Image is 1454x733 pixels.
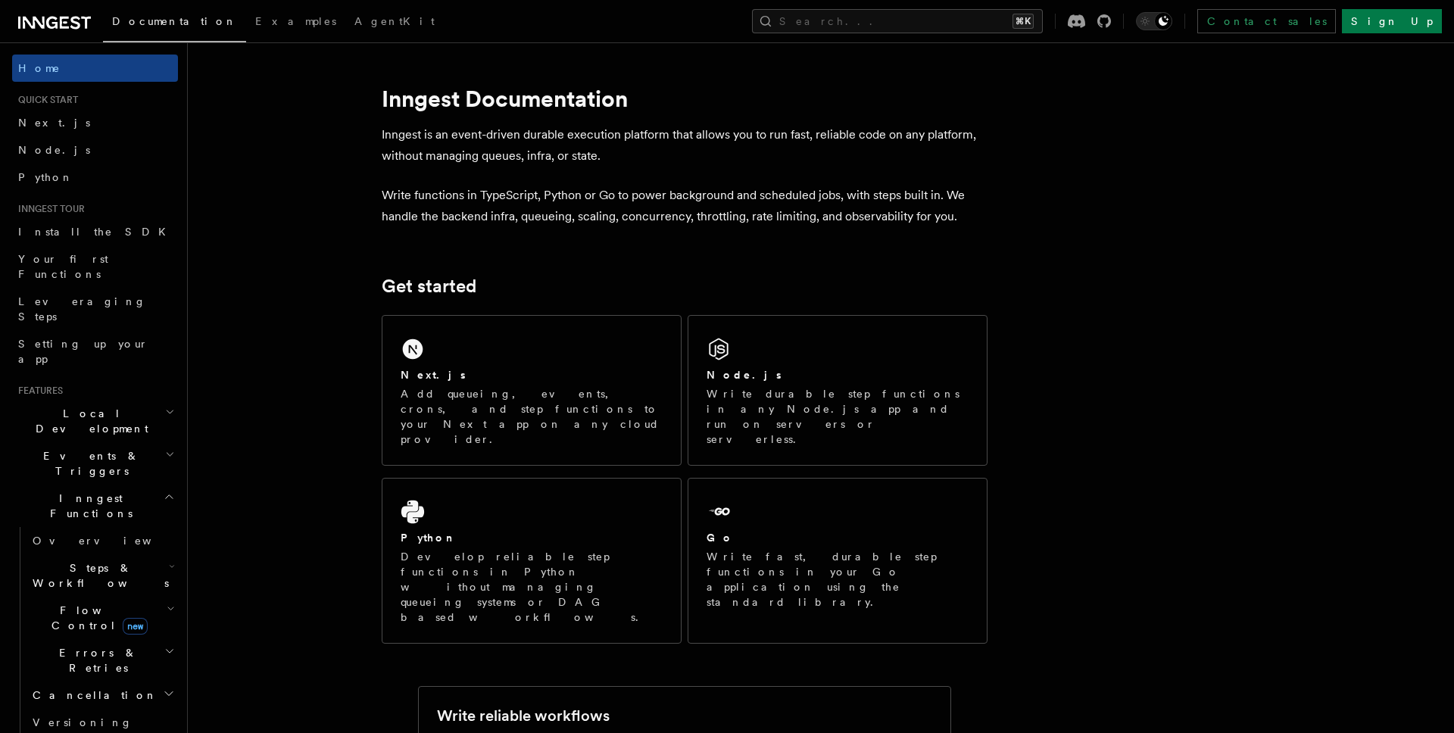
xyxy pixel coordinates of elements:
h2: Node.js [707,367,782,382]
span: new [123,618,148,635]
span: Overview [33,535,189,547]
a: Sign Up [1342,9,1442,33]
a: Contact sales [1197,9,1336,33]
p: Write fast, durable step functions in your Go application using the standard library. [707,549,969,610]
span: Flow Control [27,603,167,633]
button: Local Development [12,400,178,442]
span: Python [18,171,73,183]
a: Node.js [12,136,178,164]
a: Examples [246,5,345,41]
span: Documentation [112,15,237,27]
h2: Next.js [401,367,466,382]
a: Your first Functions [12,245,178,288]
span: Versioning [33,716,133,728]
p: Inngest is an event-driven durable execution platform that allows you to run fast, reliable code ... [382,124,988,167]
button: Steps & Workflows [27,554,178,597]
span: Node.js [18,144,90,156]
a: Next.jsAdd queueing, events, crons, and step functions to your Next app on any cloud provider. [382,315,682,466]
span: Events & Triggers [12,448,165,479]
span: Features [12,385,63,397]
kbd: ⌘K [1012,14,1034,29]
span: Install the SDK [18,226,175,238]
span: Steps & Workflows [27,560,169,591]
a: Install the SDK [12,218,178,245]
h1: Inngest Documentation [382,85,988,112]
p: Add queueing, events, crons, and step functions to your Next app on any cloud provider. [401,386,663,447]
a: PythonDevelop reliable step functions in Python without managing queueing systems or DAG based wo... [382,478,682,644]
p: Write functions in TypeScript, Python or Go to power background and scheduled jobs, with steps bu... [382,185,988,227]
a: Setting up your app [12,330,178,373]
p: Write durable step functions in any Node.js app and run on servers or serverless. [707,386,969,447]
h2: Python [401,530,457,545]
span: Inngest tour [12,203,85,215]
a: Overview [27,527,178,554]
span: Cancellation [27,688,158,703]
span: Inngest Functions [12,491,164,521]
button: Errors & Retries [27,639,178,682]
a: Home [12,55,178,82]
a: GoWrite fast, durable step functions in your Go application using the standard library. [688,478,988,644]
span: Home [18,61,61,76]
a: Documentation [103,5,246,42]
button: Toggle dark mode [1136,12,1172,30]
button: Search...⌘K [752,9,1043,33]
h2: Go [707,530,734,545]
a: Node.jsWrite durable step functions in any Node.js app and run on servers or serverless. [688,315,988,466]
a: Get started [382,276,476,297]
h2: Write reliable workflows [437,705,610,726]
a: Next.js [12,109,178,136]
a: Python [12,164,178,191]
span: Next.js [18,117,90,129]
span: Setting up your app [18,338,148,365]
a: Leveraging Steps [12,288,178,330]
a: AgentKit [345,5,444,41]
span: Errors & Retries [27,645,164,675]
span: Examples [255,15,336,27]
button: Inngest Functions [12,485,178,527]
span: Local Development [12,406,165,436]
span: Your first Functions [18,253,108,280]
span: AgentKit [354,15,435,27]
button: Flow Controlnew [27,597,178,639]
button: Events & Triggers [12,442,178,485]
button: Cancellation [27,682,178,709]
span: Leveraging Steps [18,295,146,323]
p: Develop reliable step functions in Python without managing queueing systems or DAG based workflows. [401,549,663,625]
span: Quick start [12,94,78,106]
